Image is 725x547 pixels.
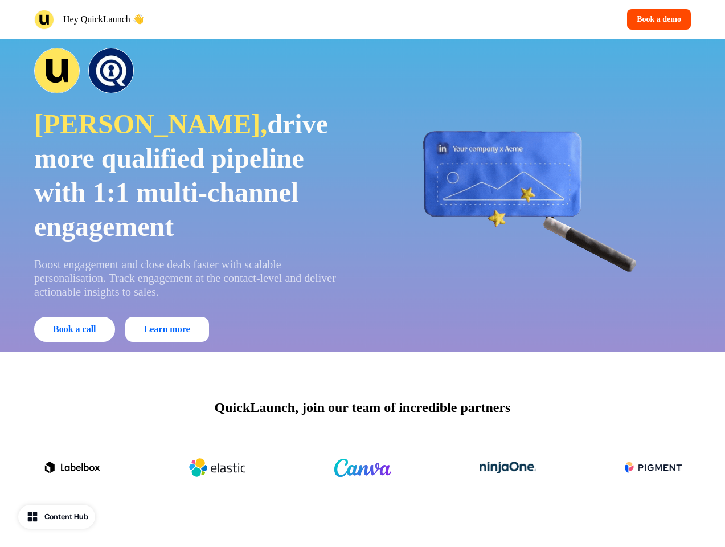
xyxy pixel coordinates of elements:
[215,397,511,418] p: QuickLaunch, join our team of incredible partners
[44,511,88,522] div: Content Hub
[125,317,209,342] a: Learn more
[34,258,347,299] p: Boost engagement and close deals faster with scalable personalisation. Track engagement at the co...
[18,505,95,529] button: Content Hub
[63,13,144,26] p: Hey QuickLaunch 👋
[34,109,267,139] span: [PERSON_NAME],
[34,317,115,342] button: Book a call
[627,9,691,30] button: Book a demo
